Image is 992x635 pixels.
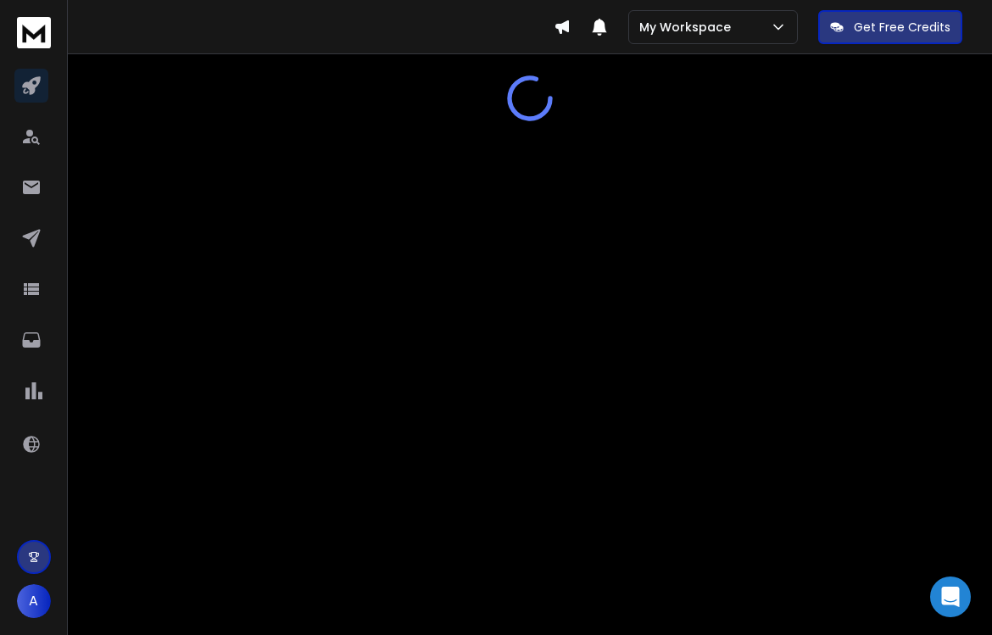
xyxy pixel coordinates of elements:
img: logo [17,17,51,48]
div: Open Intercom Messenger [930,577,971,617]
p: My Workspace [639,19,738,36]
button: Get Free Credits [818,10,962,44]
button: A [17,584,51,618]
p: Get Free Credits [854,19,950,36]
